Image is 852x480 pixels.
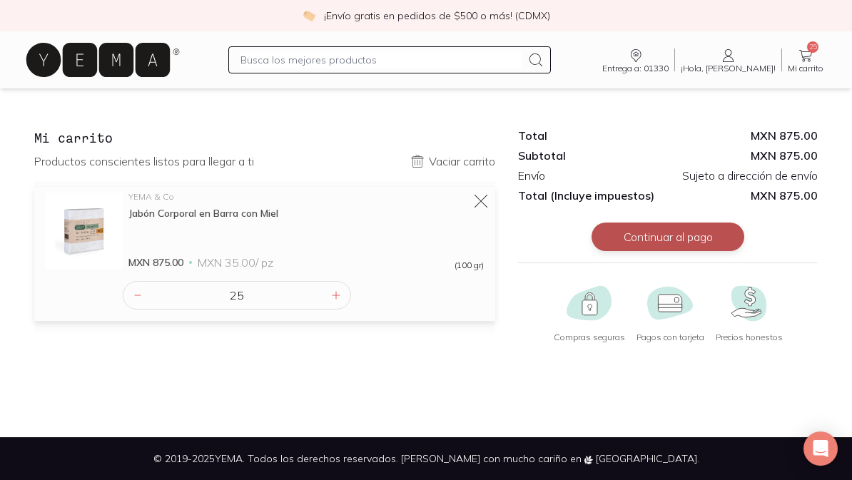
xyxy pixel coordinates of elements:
span: MXN 35.00 / pz [198,255,273,270]
img: check [303,9,315,22]
div: Subtotal [518,148,668,163]
img: Jabón Corporal en Barra con Miel [46,193,123,270]
span: Mi carrito [788,64,823,73]
span: (100 gr) [455,261,484,270]
span: ¡Hola, [PERSON_NAME]! [681,64,776,73]
div: Jabón Corporal en Barra con Miel [128,207,484,220]
div: MXN 875.00 [668,128,818,143]
div: Open Intercom Messenger [803,432,838,466]
span: Entrega a: 01330 [602,64,669,73]
input: Busca los mejores productos [240,51,522,68]
a: Entrega a: 01330 [597,47,674,73]
div: Sujeto a dirección de envío [668,168,818,183]
span: MXN 875.00 [668,188,818,203]
button: Continuar al pago [592,223,744,251]
a: ¡Hola, [PERSON_NAME]! [675,47,781,73]
a: Jabón Corporal en Barra con MielYEMA & CoJabón Corporal en Barra con MielMXN 875.00MXN 35.00/ pz(... [46,193,484,270]
span: Pagos con tarjeta [637,333,704,342]
span: Precios honestos [716,333,783,342]
span: MXN 875.00 [128,255,183,270]
span: Compras seguras [554,333,625,342]
p: Vaciar carrito [429,154,495,168]
h3: Mi carrito [34,128,495,147]
div: Total [518,128,668,143]
span: 25 [807,41,818,53]
a: 25Mi carrito [782,47,829,73]
span: [PERSON_NAME] con mucho cariño en [GEOGRAPHIC_DATA]. [401,452,699,465]
div: YEMA & Co [128,193,484,201]
div: MXN 875.00 [668,148,818,163]
div: Envío [518,168,668,183]
p: Productos conscientes listos para llegar a ti [34,154,254,168]
div: Total (Incluye impuestos) [518,188,668,203]
p: ¡Envío gratis en pedidos de $500 o más! (CDMX) [324,9,550,23]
